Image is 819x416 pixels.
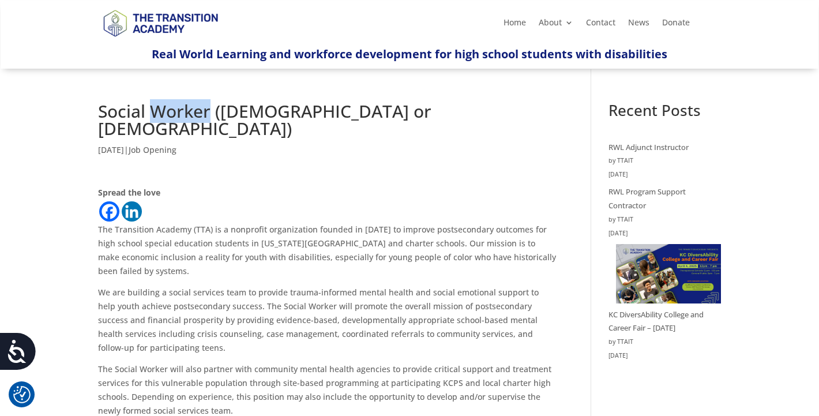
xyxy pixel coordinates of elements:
div: by TTAIT [608,213,721,227]
a: Job Opening [129,144,176,155]
a: RWL Program Support Contractor [608,186,686,211]
a: Donate [662,18,690,31]
h2: Recent Posts [608,103,721,123]
p: The Transition Academy (TTA) is a nonprofit organization founded in [DATE] to improve postseconda... [98,223,557,286]
img: Revisit consent button [13,386,31,403]
a: Contact [586,18,615,31]
span: Real World Learning and workforce development for high school students with disabilities [152,46,667,62]
a: About [539,18,573,31]
h1: Social Worker ([DEMOGRAPHIC_DATA] or [DEMOGRAPHIC_DATA]) [98,103,557,143]
a: Facebook [99,201,119,222]
div: by TTAIT [608,154,721,168]
span: [DATE] [98,144,124,155]
img: TTA Brand_TTA Primary Logo_Horizontal_Light BG [98,2,223,43]
a: News [628,18,649,31]
button: Cookie Settings [13,386,31,403]
a: Home [504,18,526,31]
div: Spread the love [98,186,557,200]
a: Logo-Noticias [98,35,223,46]
a: Linkedin [122,201,142,222]
div: by TTAIT [608,335,721,349]
time: [DATE] [608,168,721,182]
a: KC DiversAbility College and Career Fair – [DATE] [608,309,704,333]
a: RWL Adjunct Instructor [608,142,689,152]
p: We are building a social services team to provide trauma-informed mental health and social emotio... [98,286,557,362]
time: [DATE] [608,227,721,241]
p: | [98,143,557,166]
time: [DATE] [608,349,721,363]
